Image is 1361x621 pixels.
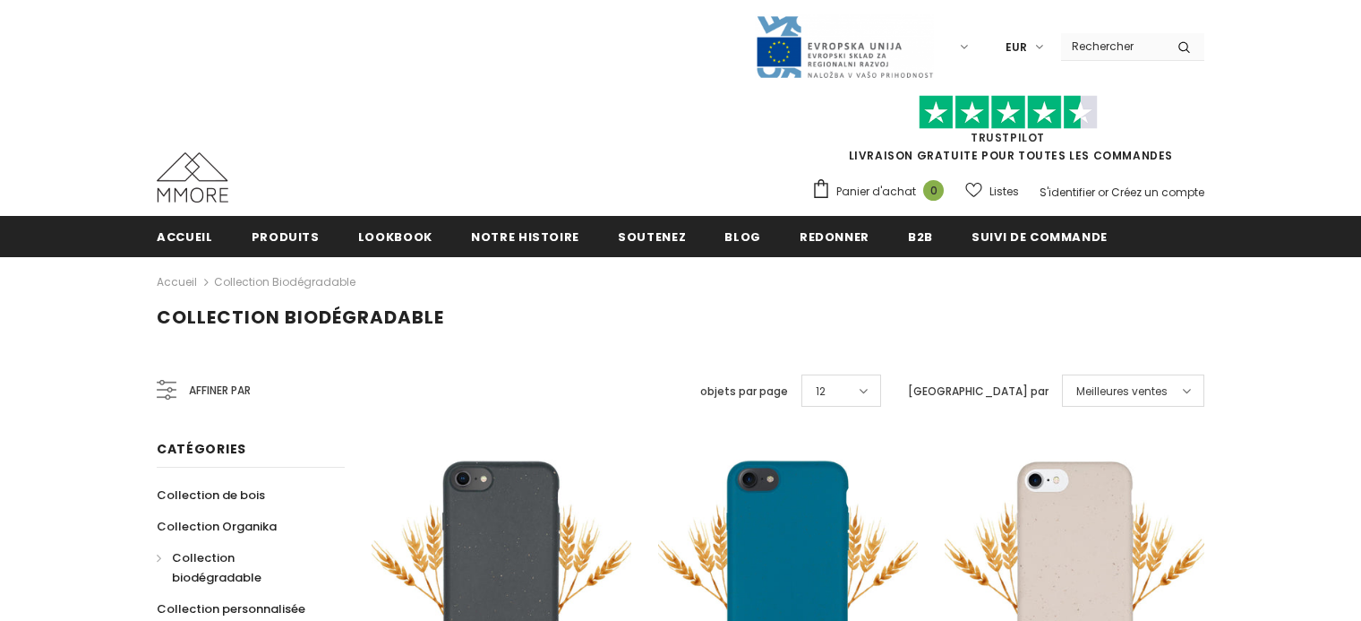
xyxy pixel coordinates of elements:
input: Search Site [1061,33,1164,59]
a: Listes [965,176,1019,207]
a: Accueil [157,216,213,256]
a: Lookbook [358,216,432,256]
img: Javni Razpis [755,14,934,80]
span: Lookbook [358,229,432,246]
span: Panier d'achat [836,183,916,201]
span: 0 [923,180,944,201]
span: Blog [724,229,761,246]
span: Listes [989,183,1019,201]
a: Javni Razpis [755,39,934,54]
a: Blog [724,216,761,256]
span: 12 [816,383,826,401]
a: Collection biodégradable [214,274,355,289]
a: TrustPilot [971,130,1045,145]
img: Faites confiance aux étoiles pilotes [919,95,1098,130]
img: Cas MMORE [157,152,228,203]
label: objets par page [700,383,788,401]
a: B2B [908,216,933,256]
a: Suivi de commande [972,216,1108,256]
span: Collection de bois [157,487,265,504]
span: Meilleures ventes [1076,383,1168,401]
a: Créez un compte [1111,185,1204,200]
span: or [1098,185,1108,200]
span: Produits [252,229,320,246]
a: S'identifier [1040,185,1095,200]
span: Notre histoire [471,229,579,246]
a: Accueil [157,272,197,293]
span: Catégories [157,440,246,458]
span: Collection biodégradable [157,305,444,330]
span: B2B [908,229,933,246]
span: Accueil [157,229,213,246]
span: Suivi de commande [972,229,1108,246]
a: Notre histoire [471,216,579,256]
a: Produits [252,216,320,256]
a: Redonner [800,216,869,256]
span: Collection biodégradable [172,549,261,586]
span: Collection personnalisée [157,600,305,617]
span: Affiner par [189,381,251,401]
a: Collection biodégradable [157,542,325,593]
span: EUR [1006,39,1027,56]
a: soutenez [618,216,686,256]
span: LIVRAISON GRATUITE POUR TOUTES LES COMMANDES [811,103,1204,163]
label: [GEOGRAPHIC_DATA] par [908,383,1049,401]
a: Collection de bois [157,479,265,511]
span: Redonner [800,229,869,246]
span: soutenez [618,229,686,246]
span: Collection Organika [157,518,277,535]
a: Collection Organika [157,511,277,542]
a: Panier d'achat 0 [811,178,953,205]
